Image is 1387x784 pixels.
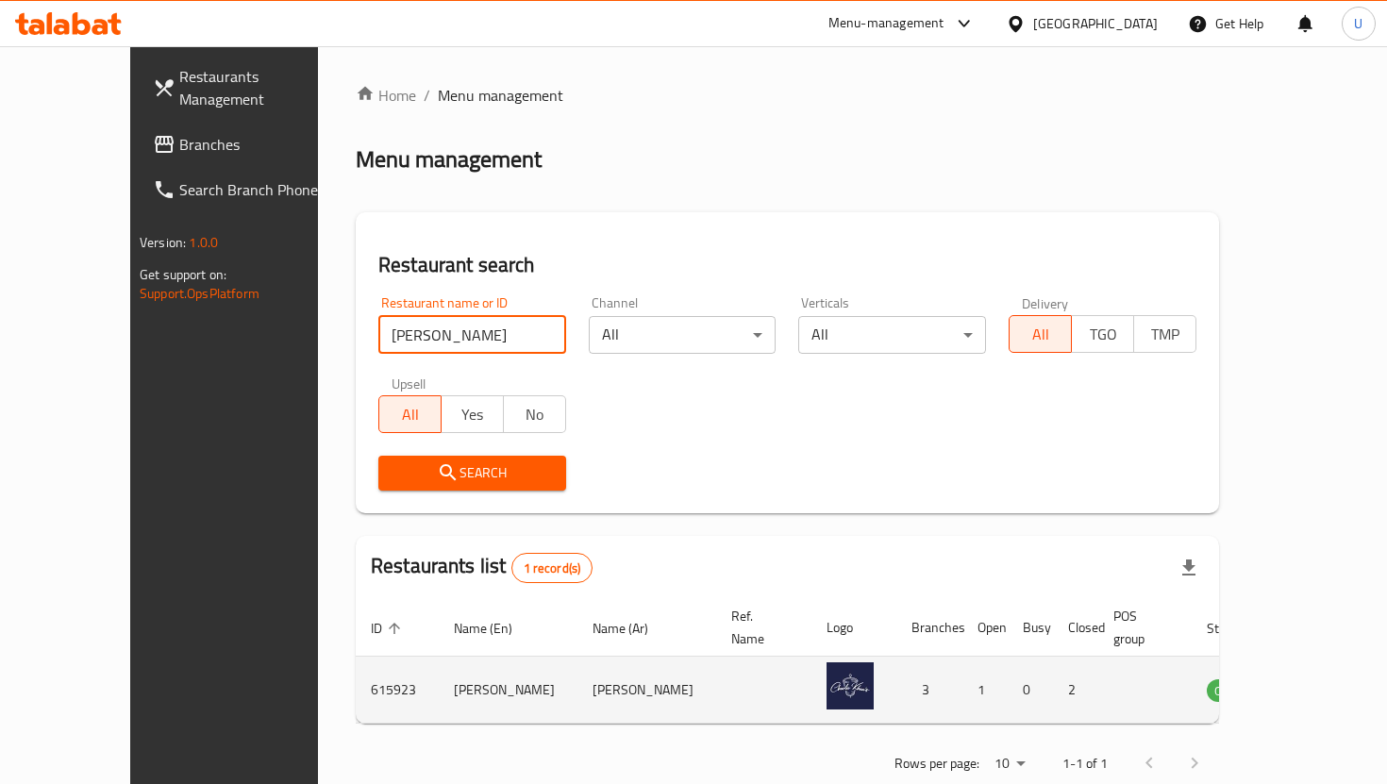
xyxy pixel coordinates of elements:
[438,84,563,107] span: Menu management
[1142,321,1189,348] span: TMP
[140,281,259,306] a: Support.OpsPlatform
[731,605,789,650] span: Ref. Name
[827,662,874,709] img: Charlie Khan's
[454,617,537,640] span: Name (En)
[1008,599,1053,657] th: Busy
[577,657,716,724] td: [PERSON_NAME]
[1022,296,1069,309] label: Delivery
[798,316,986,354] div: All
[378,316,566,354] input: Search for restaurant name or ID..
[828,12,944,35] div: Menu-management
[378,456,566,491] button: Search
[179,65,346,110] span: Restaurants Management
[589,316,777,354] div: All
[378,395,442,433] button: All
[1079,321,1127,348] span: TGO
[371,617,407,640] span: ID
[179,133,346,156] span: Branches
[1062,752,1108,776] p: 1-1 of 1
[1017,321,1064,348] span: All
[439,657,577,724] td: [PERSON_NAME]
[503,395,566,433] button: No
[962,599,1008,657] th: Open
[441,395,504,433] button: Yes
[356,657,439,724] td: 615923
[987,750,1032,778] div: Rows per page:
[1207,617,1268,640] span: Status
[189,230,218,255] span: 1.0.0
[424,84,430,107] li: /
[371,552,593,583] h2: Restaurants list
[1166,545,1212,591] div: Export file
[378,251,1196,279] h2: Restaurant search
[449,401,496,428] span: Yes
[894,752,979,776] p: Rows per page:
[1133,315,1196,353] button: TMP
[356,84,416,107] a: Home
[1053,657,1098,724] td: 2
[1009,315,1072,353] button: All
[140,230,186,255] span: Version:
[1113,605,1169,650] span: POS group
[1053,599,1098,657] th: Closed
[1008,657,1053,724] td: 0
[1033,13,1158,34] div: [GEOGRAPHIC_DATA]
[1354,13,1362,34] span: U
[140,262,226,287] span: Get support on:
[511,401,559,428] span: No
[356,84,1219,107] nav: breadcrumb
[393,461,551,485] span: Search
[356,599,1356,724] table: enhanced table
[1207,680,1253,702] span: OPEN
[512,559,593,577] span: 1 record(s)
[593,617,673,640] span: Name (Ar)
[392,376,426,390] label: Upsell
[179,178,346,201] span: Search Branch Phone
[962,657,1008,724] td: 1
[811,599,896,657] th: Logo
[356,144,542,175] h2: Menu management
[511,553,593,583] div: Total records count
[138,54,361,122] a: Restaurants Management
[896,599,962,657] th: Branches
[1071,315,1134,353] button: TGO
[138,122,361,167] a: Branches
[138,167,361,212] a: Search Branch Phone
[896,657,962,724] td: 3
[387,401,434,428] span: All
